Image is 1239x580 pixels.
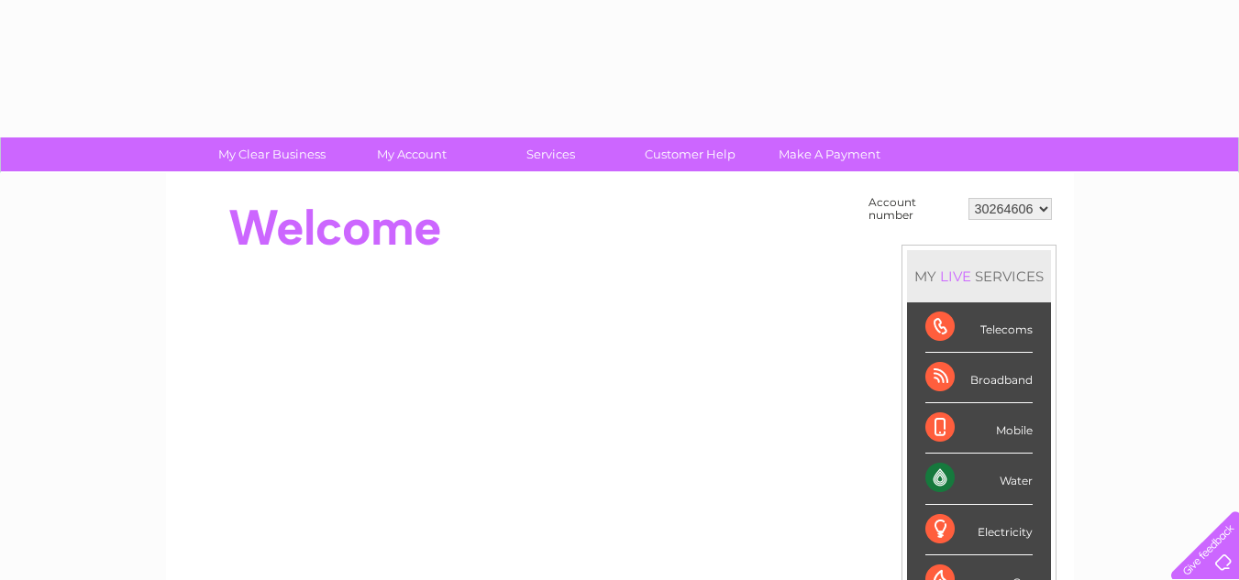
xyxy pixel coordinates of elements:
td: Account number [864,192,964,226]
a: Customer Help [614,137,766,171]
div: Water [925,454,1033,504]
div: Telecoms [925,302,1033,353]
div: Broadband [925,353,1033,403]
a: My Account [336,137,487,171]
div: MY SERVICES [907,250,1051,302]
a: Services [475,137,626,171]
div: Electricity [925,505,1033,555]
div: Mobile [925,403,1033,454]
a: Make A Payment [754,137,905,171]
a: My Clear Business [196,137,348,171]
div: LIVE [936,268,975,285]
